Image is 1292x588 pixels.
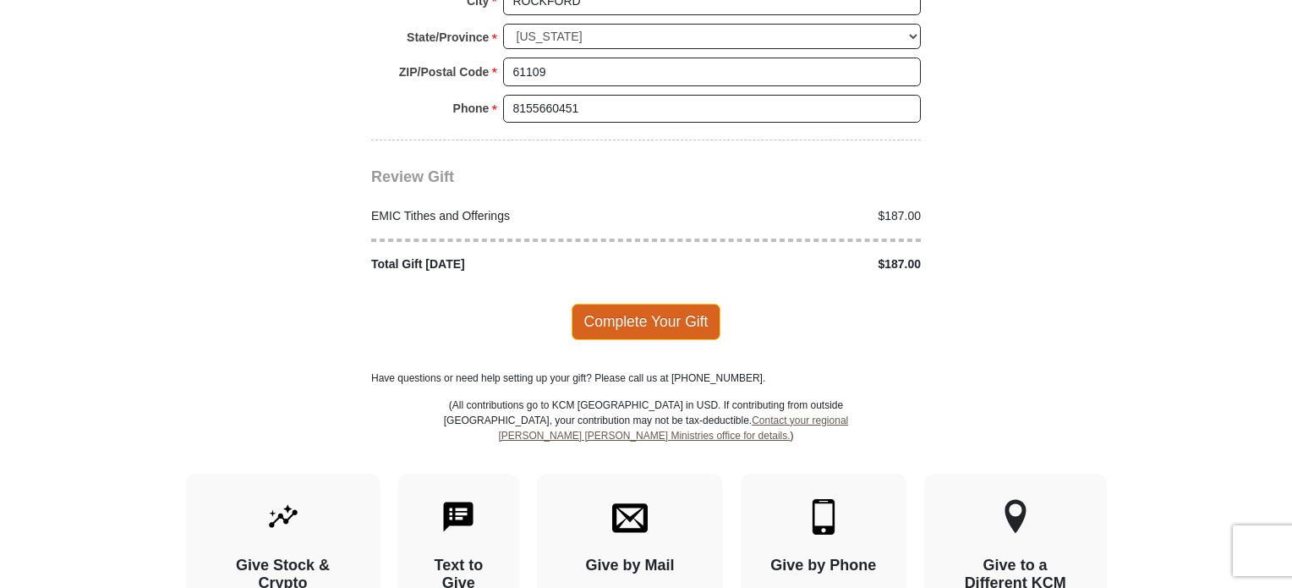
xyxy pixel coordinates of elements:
[443,398,849,474] p: (All contributions go to KCM [GEOGRAPHIC_DATA] in USD. If contributing from outside [GEOGRAPHIC_D...
[441,499,476,535] img: text-to-give.svg
[770,557,877,575] h4: Give by Phone
[612,499,648,535] img: envelope.svg
[646,207,930,225] div: $187.00
[1004,499,1027,535] img: other-region
[567,557,693,575] h4: Give by Mail
[407,25,489,49] strong: State/Province
[371,168,454,185] span: Review Gift
[371,371,921,386] p: Have questions or need help setting up your gift? Please call us at [PHONE_NUMBER].
[266,499,301,535] img: give-by-stock.svg
[399,60,490,84] strong: ZIP/Postal Code
[572,304,721,339] span: Complete Your Gift
[363,207,647,225] div: EMIC Tithes and Offerings
[646,256,930,273] div: $187.00
[806,499,841,535] img: mobile.svg
[498,415,848,442] a: Contact your regional [PERSON_NAME] [PERSON_NAME] Ministries office for details.
[453,96,490,120] strong: Phone
[363,256,647,273] div: Total Gift [DATE]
